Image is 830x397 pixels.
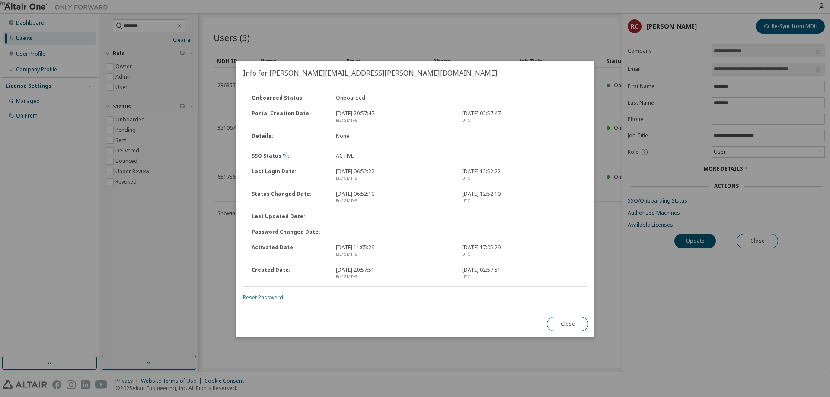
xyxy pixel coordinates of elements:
div: UTC [462,251,578,258]
div: [DATE] 02:57:47 [457,110,583,124]
div: [DATE] 20:57:47 [331,110,457,124]
div: ACTIVE [331,152,457,159]
div: SSO Status : [246,152,331,159]
div: Activated Date : [246,244,331,258]
div: None [331,133,457,140]
div: Last Login Date : [246,168,331,182]
div: [DATE] 11:05:29 [331,244,457,258]
div: Onboarded Status : [246,95,331,102]
div: [DATE] 06:52:10 [331,191,457,204]
h2: Info for [PERSON_NAME][EMAIL_ADDRESS][PERSON_NAME][DOMAIN_NAME] [236,61,594,85]
a: Reset Password [243,294,283,301]
div: [DATE] 20:57:51 [331,267,457,280]
div: Etc/GMT+6 [336,117,452,124]
div: UTC [462,175,578,182]
div: [DATE] 12:52:10 [457,191,583,204]
div: Status Changed Date : [246,191,331,204]
div: Password Changed Date : [246,229,331,235]
div: [DATE] 06:52:22 [331,168,457,182]
div: [DATE] 17:05:29 [457,244,583,258]
div: UTC [462,273,578,280]
div: Etc/GMT+6 [336,273,452,280]
div: Last Updated Date : [246,213,331,220]
div: Onboarded [331,95,457,102]
div: [DATE] 02:57:51 [457,267,583,280]
div: UTC [462,117,578,124]
div: Etc/GMT+6 [336,197,452,204]
div: Etc/GMT+6 [336,251,452,258]
div: Created Date : [246,267,331,280]
div: UTC [462,197,578,204]
button: Close [547,317,589,331]
div: Details : [246,133,331,140]
div: Etc/GMT+6 [336,175,452,182]
div: [DATE] 12:52:22 [457,168,583,182]
div: Portal Creation Date : [246,110,331,124]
